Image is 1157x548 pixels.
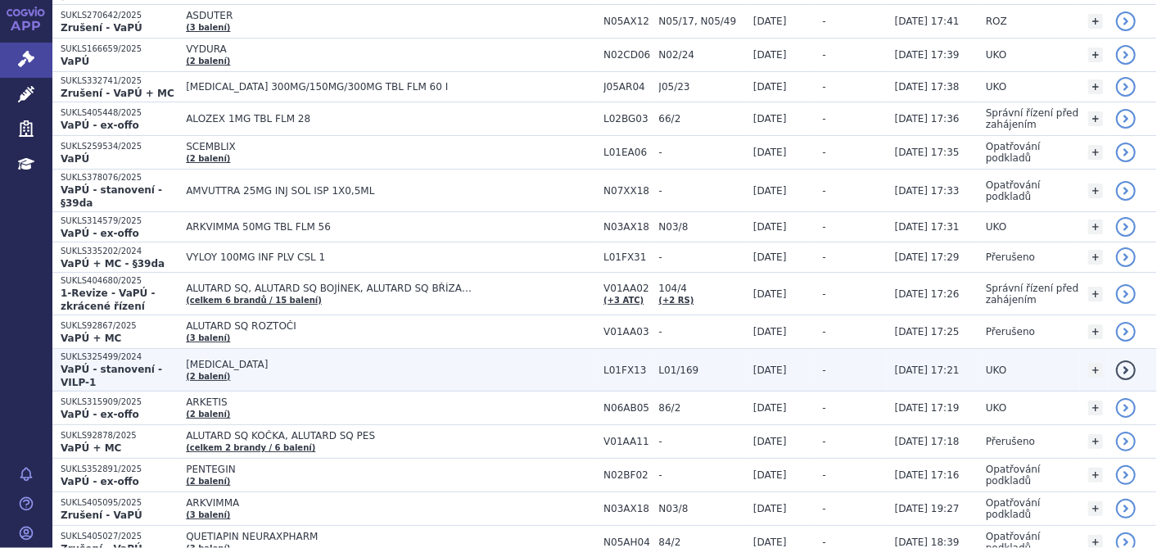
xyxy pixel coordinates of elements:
[822,288,825,300] span: -
[1088,48,1103,62] a: +
[822,221,825,233] span: -
[603,251,650,263] span: L01FX31
[603,296,644,305] a: (+3 ATC)
[895,469,960,481] span: [DATE] 17:16
[1088,468,1103,482] a: +
[753,365,787,376] span: [DATE]
[822,49,825,61] span: -
[986,179,1041,202] span: Opatřování podkladů
[1088,401,1103,415] a: +
[1088,287,1103,301] a: +
[659,365,745,376] span: L01/169
[753,221,787,233] span: [DATE]
[603,147,650,158] span: L01EA06
[822,16,825,27] span: -
[186,359,595,370] span: [MEDICAL_DATA]
[659,296,694,305] a: (+2 RS)
[895,113,960,125] span: [DATE] 17:36
[61,497,178,509] p: SUKLS405095/2025
[659,436,745,447] span: -
[895,221,960,233] span: [DATE] 17:31
[603,113,650,125] span: L02BG03
[186,396,595,408] span: ARKETIS
[186,296,322,305] a: (celkem 6 brandů / 15 balení)
[186,477,230,486] a: (2 balení)
[753,147,787,158] span: [DATE]
[753,288,787,300] span: [DATE]
[753,326,787,337] span: [DATE]
[895,503,960,514] span: [DATE] 19:27
[1088,183,1103,198] a: +
[186,410,230,419] a: (2 balení)
[986,402,1006,414] span: UKO
[61,172,178,183] p: SUKLS378076/2025
[822,503,825,514] span: -
[61,10,178,21] p: SUKLS270642/2025
[822,436,825,447] span: -
[186,251,595,263] span: VYLOY 100MG INF PLV CSL 1
[61,275,178,287] p: SUKLS404680/2025
[61,476,139,487] strong: VaPÚ - ex-offo
[986,436,1035,447] span: Přerušeno
[895,365,960,376] span: [DATE] 17:21
[1116,284,1136,304] a: detail
[603,537,650,548] span: N05AH04
[753,81,787,93] span: [DATE]
[822,402,825,414] span: -
[186,43,595,55] span: VYDURA
[753,16,787,27] span: [DATE]
[186,141,595,152] span: SCEMBLIX
[61,351,178,363] p: SUKLS325499/2024
[61,246,178,257] p: SUKLS335202/2024
[1116,432,1136,451] a: detail
[1088,14,1103,29] a: +
[986,326,1035,337] span: Přerušeno
[822,185,825,197] span: -
[61,228,139,239] strong: VaPÚ - ex-offo
[822,113,825,125] span: -
[659,469,745,481] span: -
[895,185,960,197] span: [DATE] 17:33
[895,436,960,447] span: [DATE] 17:18
[895,147,960,158] span: [DATE] 17:35
[186,10,595,21] span: ASDUTER
[895,49,960,61] span: [DATE] 17:39
[753,503,787,514] span: [DATE]
[61,364,162,388] strong: VaPÚ - stanovení - VILP-1
[986,141,1041,164] span: Opatřování podkladů
[986,221,1006,233] span: UKO
[895,326,960,337] span: [DATE] 17:25
[603,326,650,337] span: V01AA03
[1088,220,1103,234] a: +
[659,81,745,93] span: J05/23
[986,49,1006,61] span: UKO
[986,16,1007,27] span: ROZ
[61,141,178,152] p: SUKLS259534/2025
[61,442,121,454] strong: VaPÚ + MC
[186,333,230,342] a: (3 balení)
[603,402,650,414] span: N06AB05
[61,88,174,99] strong: Zrušení - VaPÚ + MC
[895,251,960,263] span: [DATE] 17:29
[1116,247,1136,267] a: detail
[186,497,595,509] span: ARKVIMMA
[61,333,121,344] strong: VaPÚ + MC
[822,326,825,337] span: -
[603,49,650,61] span: N02CD06
[61,184,162,209] strong: VaPÚ - stanovení - §39da
[61,531,178,542] p: SUKLS405027/2025
[753,251,787,263] span: [DATE]
[186,185,595,197] span: AMVUTTRA 25MG INJ SOL ISP 1X0,5ML
[1088,434,1103,449] a: +
[61,22,142,34] strong: Zrušení - VaPÚ
[186,372,230,381] a: (2 balení)
[986,365,1006,376] span: UKO
[659,326,745,337] span: -
[603,16,650,27] span: N05AX12
[822,469,825,481] span: -
[186,510,230,519] a: (3 balení)
[1116,11,1136,31] a: detail
[753,436,787,447] span: [DATE]
[61,153,89,165] strong: VaPÚ
[186,23,230,32] a: (3 balení)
